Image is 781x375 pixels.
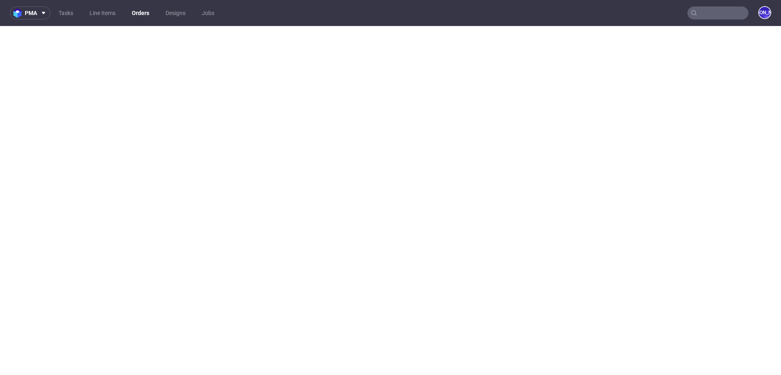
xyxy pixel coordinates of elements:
[759,7,770,18] figcaption: [PERSON_NAME]
[197,7,219,20] a: Jobs
[85,7,120,20] a: Line Items
[13,9,25,18] img: logo
[127,7,154,20] a: Orders
[54,7,78,20] a: Tasks
[161,7,190,20] a: Designs
[25,10,37,16] span: pma
[10,7,50,20] button: pma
